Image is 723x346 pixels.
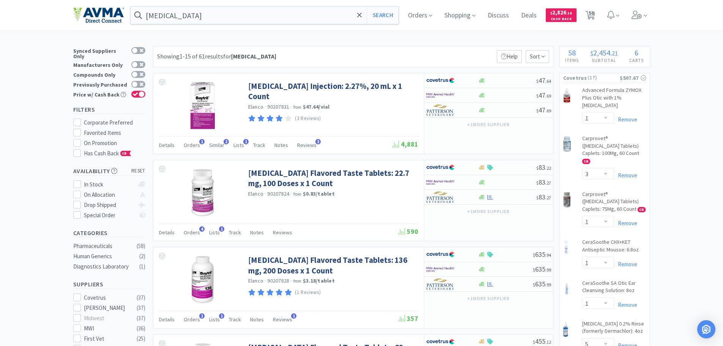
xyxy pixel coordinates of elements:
strong: $3.18 / tablet [303,277,335,284]
span: 3 [315,139,321,144]
img: f5e969b455434c6296c6d81ef179fa71_3.png [426,104,455,116]
span: 1 [243,139,249,144]
img: 89e738a2f8294624b132a6920e07c494_693386.png [563,192,571,207]
img: 77fca1acd8b6420a9015268ca798ef17_1.png [426,249,455,260]
div: First Vet [84,334,131,343]
span: Track [229,316,241,323]
span: Track [253,142,265,149]
div: ( 37 ) [137,293,145,302]
span: Reviews [273,229,292,236]
img: f6b2451649754179b5b4e0c70c3f7cb0_2.png [426,177,455,188]
a: 58 [583,13,598,20]
span: $ [533,252,535,258]
span: 1 [199,139,205,144]
p: (3 Reviews) [295,115,321,123]
img: 9999a4869e4242f38a4309d4ef771d10_416384.png [178,168,227,217]
div: Corporate Preferred [84,118,145,127]
span: 83 [536,193,551,201]
img: f5e969b455434c6296c6d81ef179fa71_3.png [426,278,455,290]
span: 635 [533,265,551,273]
span: Orders [184,229,200,236]
div: ( 58 ) [137,242,145,251]
span: . 69 [545,93,551,99]
h4: Subtotal [584,57,624,64]
span: . 99 [545,282,551,288]
a: Discuss [485,12,512,19]
span: 4 [199,226,205,232]
a: Elanco [248,103,264,110]
span: 58 [568,48,576,57]
span: 1 [219,226,224,232]
div: Human Generics [73,252,135,261]
span: 357 [399,314,418,323]
div: ( 1 ) [139,262,145,271]
a: Remove [614,116,637,123]
span: ( 17 ) [587,74,620,82]
span: . 94 [545,252,551,258]
strong: $0.83 / tablet [303,190,335,197]
img: 178ba1d8cd1843d3920f32823816c1bf_34505.png [563,88,570,103]
span: $ [533,282,535,288]
span: Cash Back [550,17,572,22]
img: 3b9b20b6d6714189bbd94692ba2d9396_693378.png [563,136,571,152]
div: Showing 1-15 of 61 results [157,52,276,62]
span: 83 [536,163,551,172]
span: $ [536,180,539,186]
a: [MEDICAL_DATA] Injection: 2.27%, 20 mL x 1 Count [248,81,416,102]
div: MWI [84,324,131,333]
span: for [223,52,276,60]
a: Advanced Formula ZYMOX Plus Otic with 1% [MEDICAL_DATA] [582,87,646,112]
span: 2,826 [550,9,572,16]
span: Reviews [297,142,317,149]
span: · [265,277,266,284]
span: $ [536,195,539,201]
span: Lists [233,142,244,149]
span: 2,454 [593,48,610,57]
img: e4e33dab9f054f5782a47901c742baa9_102.png [73,7,124,23]
img: 36348b5a72a5487a8f3fa2978929037c_418443.png [563,281,570,296]
span: Notes [250,316,264,323]
span: 21 [612,49,618,57]
span: Lists [209,316,220,323]
div: Favorited Items [84,128,145,137]
span: . 64 [545,78,551,84]
div: On Allocation [84,190,134,199]
span: 47 [536,91,551,100]
div: ( 2 ) [139,252,145,261]
span: Orders [184,142,200,149]
span: $ [533,267,535,273]
p: (1 Reviews) [295,289,321,297]
span: . 22 [545,165,551,171]
span: . 99 [545,267,551,273]
span: Notes [250,229,264,236]
span: CB [583,159,590,164]
span: 90207824 [267,190,289,197]
div: Drop Shipped [84,201,134,210]
span: $ [550,11,552,16]
span: $ [536,93,539,99]
div: ( 25 ) [137,334,145,343]
div: Diagnostics Laboratory [73,262,135,271]
a: [MEDICAL_DATA] Flavored Taste Tablets: 22.7 mg, 100 Doses x 1 Count [248,168,416,189]
a: Remove [614,172,637,179]
div: Midwest [84,314,131,323]
span: $ [536,78,539,84]
span: 90207831 [267,103,289,110]
button: Search [367,6,399,24]
a: Remove [614,261,637,268]
div: Pharmaceuticals [73,242,135,251]
div: On Promotion [84,139,145,148]
h4: Items [559,57,585,64]
a: CeraSoothe SA Otic Ear Cleansing Solution: 8oz [582,280,646,297]
strong: [MEDICAL_DATA] [231,52,276,60]
div: Manufacturers Only [73,61,128,68]
strong: $47.64 / vial [303,103,330,110]
button: +1more supplier [463,293,513,304]
a: Remove [614,220,637,227]
a: Elanco [248,190,264,197]
img: 77fca1acd8b6420a9015268ca798ef17_1.png [426,162,455,173]
span: 635 [533,250,551,259]
span: Details [159,316,175,323]
span: Notes [274,142,288,149]
span: 590 [399,227,418,236]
